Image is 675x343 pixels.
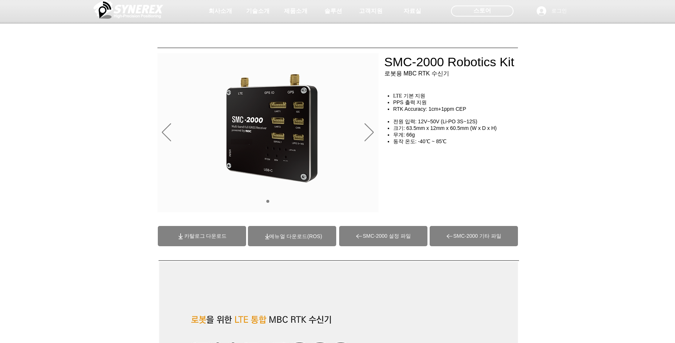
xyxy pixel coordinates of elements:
[352,4,389,18] a: 고객지원
[394,4,431,18] a: 자료실
[393,119,477,124] span: 전원 입력: 12V~50V (Li-PO 3S~12S)
[451,6,514,17] div: 스토어
[339,226,427,246] a: SMC-2000 설정 파일
[284,7,308,15] span: 제품소개
[184,233,227,240] span: 카탈로그 다운로드
[209,7,232,15] span: 회사소개
[404,7,421,15] span: 자료실
[264,200,272,203] nav: 슬라이드
[315,4,352,18] a: 솔루션
[359,7,383,15] span: 고객지원
[246,7,270,15] span: 기술소개
[549,7,569,15] span: 로그인
[239,4,276,18] a: 기술소개
[532,4,572,18] button: 로그인
[324,7,342,15] span: 솔루션
[266,200,269,203] a: 01
[158,226,246,246] a: 카탈로그 다운로드
[393,132,415,138] span: 무게: 66g
[590,311,675,343] iframe: Wix Chat
[363,233,411,240] span: SMC-2000 설정 파일
[269,233,322,239] a: (ROS)메뉴얼 다운로드
[365,123,374,142] button: 다음
[430,226,518,246] a: SMC-2000 기타 파일
[393,106,466,112] span: RTK Accuracy: 1cm+1ppm CEP
[224,74,320,184] img: 대지 2.png
[393,125,497,131] span: 크기: 63.5mm x 12mm x 60.5mm (W x D x H)
[202,4,239,18] a: 회사소개
[393,138,447,144] span: 동작 온도: -40℃ ~ 85℃
[453,233,501,240] span: SMC-2000 기타 파일
[277,4,314,18] a: 제품소개
[162,123,171,142] button: 이전
[157,53,379,212] div: 슬라이드쇼
[473,7,491,15] span: 스토어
